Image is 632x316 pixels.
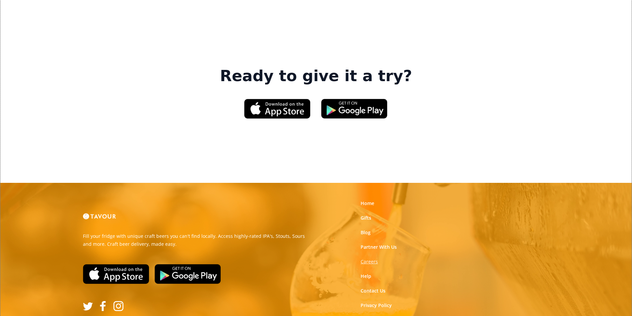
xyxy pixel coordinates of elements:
[83,232,311,248] p: Fill your fridge with unique craft beers you can't find locally. Access highly-rated IPA's, Stout...
[361,200,374,207] a: Home
[361,229,371,236] a: Blog
[361,244,397,250] a: Partner With Us
[361,302,392,309] a: Privacy Policy
[361,273,371,280] a: Help
[361,258,378,265] a: Careers
[361,215,371,221] a: Gifts
[361,288,386,294] a: Contact Us
[220,67,412,85] strong: Ready to give it a try?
